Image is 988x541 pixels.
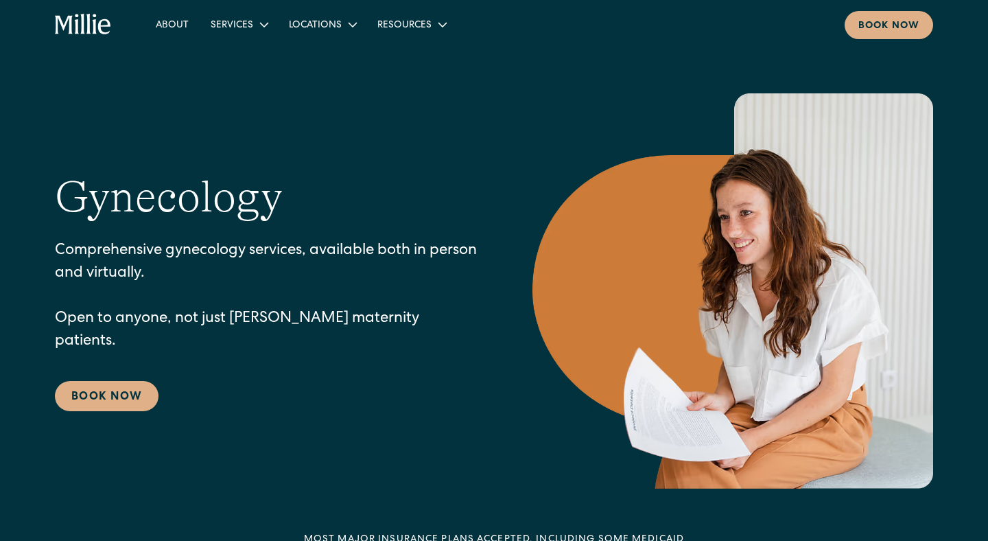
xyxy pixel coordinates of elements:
[532,93,933,489] img: Smiling woman holding documents during a consultation, reflecting supportive guidance in maternit...
[55,381,158,411] a: Book Now
[858,19,919,34] div: Book now
[366,13,456,36] div: Resources
[278,13,366,36] div: Locations
[55,240,478,354] p: Comprehensive gynecology services, available both in person and virtually. Open to anyone, not ju...
[377,19,432,33] div: Resources
[211,19,253,33] div: Services
[145,13,200,36] a: About
[845,11,933,39] a: Book now
[289,19,342,33] div: Locations
[55,171,283,224] h1: Gynecology
[55,14,112,36] a: home
[200,13,278,36] div: Services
